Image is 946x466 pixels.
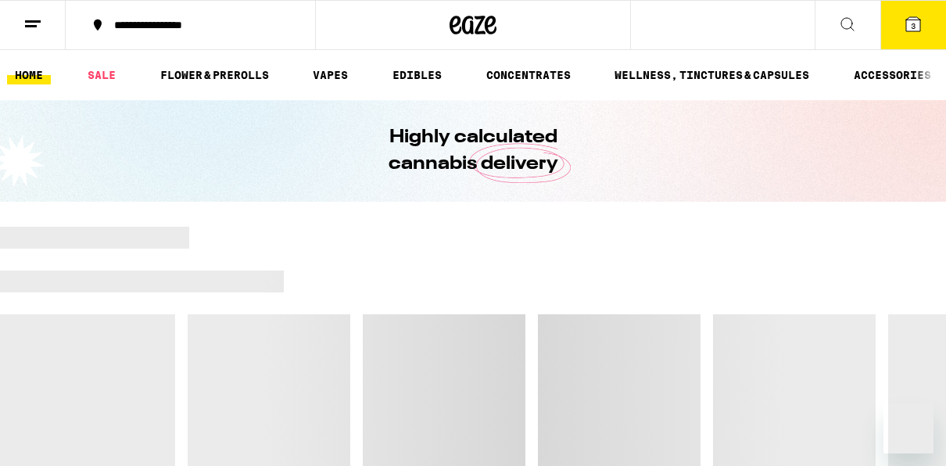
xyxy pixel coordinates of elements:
[911,21,916,30] span: 3
[80,66,124,84] a: SALE
[883,403,933,453] iframe: Button to launch messaging window
[344,124,602,177] h1: Highly calculated cannabis delivery
[7,66,51,84] a: HOME
[880,1,946,49] button: 3
[478,66,579,84] a: CONCENTRATES
[305,66,356,84] a: VAPES
[846,66,939,84] a: ACCESSORIES
[385,66,450,84] a: EDIBLES
[152,66,277,84] a: FLOWER & PREROLLS
[607,66,817,84] a: WELLNESS, TINCTURES & CAPSULES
